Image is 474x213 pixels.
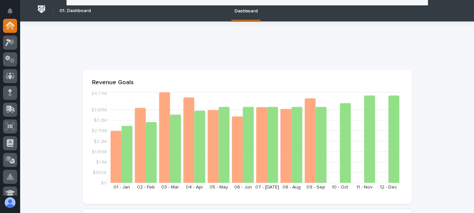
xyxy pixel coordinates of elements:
[94,139,107,144] tspan: $2.2M
[255,185,279,190] text: 07 - [DATE]
[161,185,179,190] text: 03 - Mar
[8,8,17,19] div: Notifications
[3,4,17,18] button: Notifications
[59,8,91,14] h2: 01. Dashboard
[185,185,203,190] text: 04 - Apr
[209,185,228,190] text: 05 - May
[101,181,107,185] tspan: $0
[234,185,252,190] text: 06 - Jun
[91,128,107,133] tspan: $2.75M
[356,185,372,190] text: 11 - Nov
[92,149,107,154] tspan: $1.65M
[306,185,325,190] text: 09 - Sep
[94,118,107,123] tspan: $3.3M
[91,108,107,112] tspan: $3.85M
[96,160,107,164] tspan: $1.1M
[332,185,348,190] text: 10 - Oct
[93,170,107,175] tspan: $550K
[91,91,107,96] tspan: $4.77M
[113,185,130,190] text: 01 - Jan
[380,185,397,190] text: 12 - Dec
[137,185,155,190] text: 02 - Feb
[3,196,17,210] button: users-avatar
[282,185,300,190] text: 08 - Aug
[92,79,402,87] p: Revenue Goals
[35,3,48,15] img: Workspace Logo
